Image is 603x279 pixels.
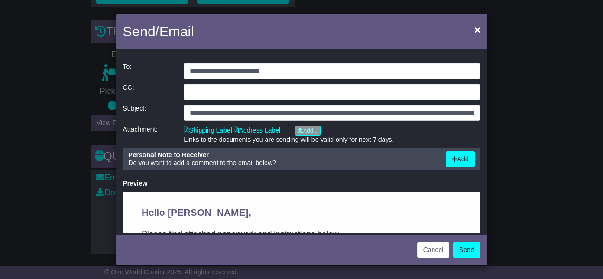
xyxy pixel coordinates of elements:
[123,21,194,42] h4: Send/Email
[19,35,339,48] p: Please find attached paperwork and instructions below.
[129,151,436,159] div: Personal Note to Receiver
[417,242,450,258] button: Cancel
[446,151,475,167] button: Add
[184,126,232,134] a: Shipping Label
[234,126,281,134] a: Address Label
[118,63,180,79] div: To:
[470,20,485,39] button: Close
[295,126,320,136] a: Add...
[118,126,180,144] div: Attachment:
[184,136,480,144] div: Links to the documents you are sending will be valid only for next 7 days.
[118,84,180,100] div: CC:
[123,179,480,187] div: Preview
[124,151,441,167] div: Do you want to add a comment to the email below?
[118,105,180,121] div: Subject:
[19,15,128,26] span: Hello [PERSON_NAME],
[19,57,339,96] p: Order from to . In this email you’ll find important information about your order, and what you ne...
[127,59,200,68] strong: Randys Worldwide
[207,59,317,68] strong: Auto Tranz Diff Parts Pty Ltd
[453,242,480,258] button: Send
[39,59,110,68] strong: OWCUS635240AU
[474,24,480,35] span: ×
